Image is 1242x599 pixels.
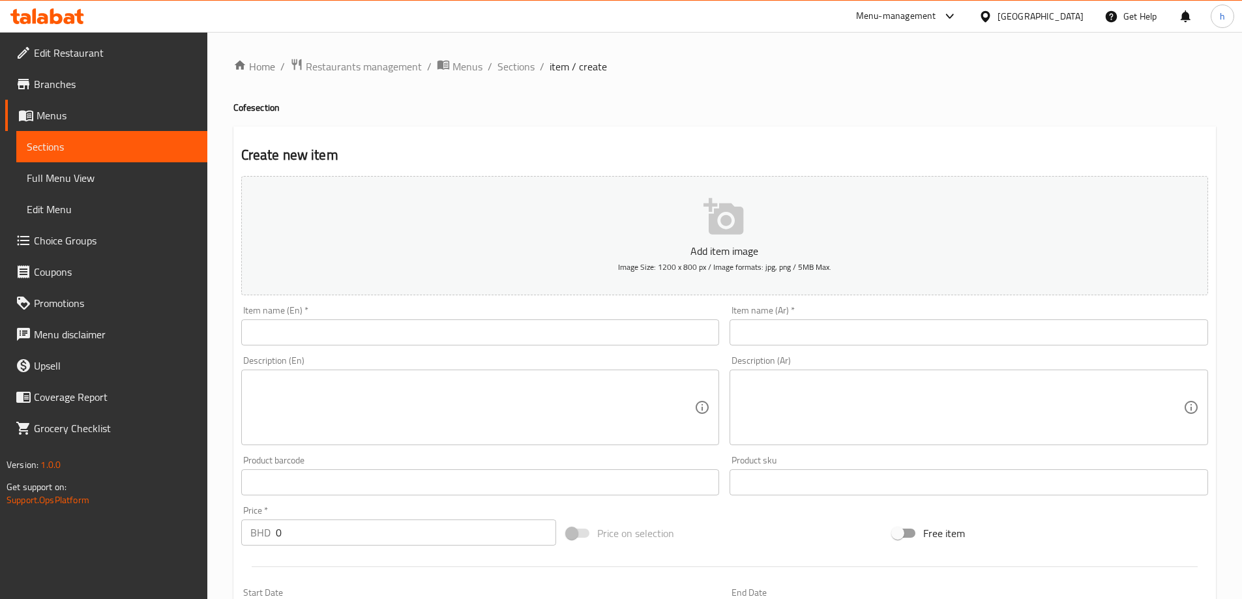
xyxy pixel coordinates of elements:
span: Coverage Report [34,389,197,405]
a: Menus [5,100,207,131]
li: / [488,59,492,74]
a: Edit Menu [16,194,207,225]
a: Restaurants management [290,58,422,75]
span: Price on selection [597,525,674,541]
a: Menus [437,58,482,75]
p: Add item image [261,243,1188,259]
a: Menu disclaimer [5,319,207,350]
li: / [540,59,544,74]
span: Edit Menu [27,201,197,217]
li: / [280,59,285,74]
a: Coupons [5,256,207,287]
input: Please enter price [276,519,557,546]
nav: breadcrumb [233,58,1216,75]
span: Get support on: [7,478,67,495]
span: Sections [27,139,197,154]
a: Full Menu View [16,162,207,194]
span: Choice Groups [34,233,197,248]
a: Sections [16,131,207,162]
span: Version: [7,456,38,473]
a: Coverage Report [5,381,207,413]
span: Edit Restaurant [34,45,197,61]
span: item / create [550,59,607,74]
span: Grocery Checklist [34,420,197,436]
input: Enter name En [241,319,720,345]
span: Image Size: 1200 x 800 px / Image formats: jpg, png / 5MB Max. [618,259,831,274]
input: Enter name Ar [730,319,1208,345]
span: 1.0.0 [40,456,61,473]
a: Edit Restaurant [5,37,207,68]
span: Restaurants management [306,59,422,74]
p: BHD [250,525,271,540]
span: Menus [452,59,482,74]
a: Sections [497,59,535,74]
span: Promotions [34,295,197,311]
a: Promotions [5,287,207,319]
a: Upsell [5,350,207,381]
button: Add item imageImage Size: 1200 x 800 px / Image formats: jpg, png / 5MB Max. [241,176,1208,295]
h2: Create new item [241,145,1208,165]
span: Menus [37,108,197,123]
a: Choice Groups [5,225,207,256]
input: Please enter product barcode [241,469,720,495]
a: Branches [5,68,207,100]
span: Full Menu View [27,170,197,186]
span: Branches [34,76,197,92]
span: Free item [923,525,965,541]
a: Support.OpsPlatform [7,491,89,508]
li: / [427,59,432,74]
h4: Cofe section [233,101,1216,114]
a: Home [233,59,275,74]
a: Grocery Checklist [5,413,207,444]
span: Coupons [34,264,197,280]
span: h [1220,9,1225,23]
input: Please enter product sku [730,469,1208,495]
div: [GEOGRAPHIC_DATA] [998,9,1084,23]
span: Upsell [34,358,197,373]
span: Menu disclaimer [34,327,197,342]
div: Menu-management [856,8,936,24]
